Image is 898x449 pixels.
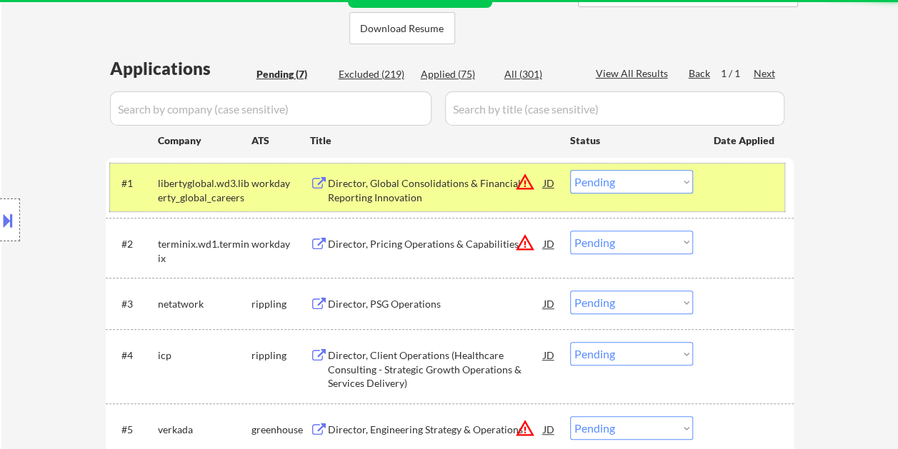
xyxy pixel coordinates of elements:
[754,66,777,81] div: Next
[515,233,535,253] button: warning_amber
[310,133,557,148] div: Title
[542,342,557,368] div: JD
[339,67,410,81] div: Excluded (219)
[251,423,310,437] div: greenhouse
[121,348,146,363] div: #4
[596,66,672,81] div: View All Results
[542,170,557,196] div: JD
[251,237,310,251] div: workday
[328,176,544,204] div: Director, Global Consolidations & Financial Reporting Innovation
[721,66,754,81] div: 1 / 1
[445,91,784,126] input: Search by title (case sensitive)
[251,297,310,311] div: rippling
[110,91,431,126] input: Search by company (case sensitive)
[689,66,712,81] div: Back
[251,176,310,191] div: workday
[714,133,777,148] div: Date Applied
[256,67,328,81] div: Pending (7)
[349,12,455,44] button: Download Resume
[421,67,492,81] div: Applied (75)
[328,423,544,437] div: Director, Engineering Strategy & Operations
[328,348,544,390] div: Director, Client Operations (Healthcare Consulting - Strategic Growth Operations & Services Deliv...
[328,237,544,251] div: Director, Pricing Operations & Capabilities
[570,127,693,153] div: Status
[515,172,535,192] button: warning_amber
[158,423,251,437] div: verkada
[328,297,544,311] div: Director, PSG Operations
[251,133,310,148] div: ATS
[110,60,251,77] div: Applications
[542,291,557,316] div: JD
[504,67,576,81] div: All (301)
[158,348,251,363] div: icp
[542,416,557,442] div: JD
[121,423,146,437] div: #5
[515,418,535,438] button: warning_amber
[542,231,557,256] div: JD
[251,348,310,363] div: rippling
